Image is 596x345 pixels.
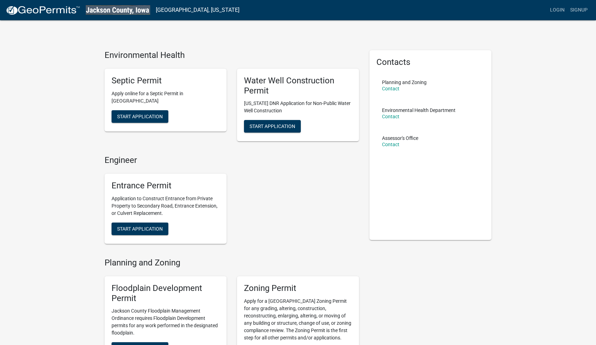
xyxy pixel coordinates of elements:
span: Start Application [250,123,295,129]
button: Start Application [112,110,168,123]
h5: Contacts [376,57,484,67]
button: Start Application [112,223,168,235]
h5: Septic Permit [112,76,220,86]
a: Contact [382,142,399,147]
p: [US_STATE] DNR Application for Non-Public Water Well Construction [244,100,352,114]
h5: Floodplain Development Permit [112,283,220,303]
a: Contact [382,86,399,91]
p: Apply online for a Septic Permit in [GEOGRAPHIC_DATA] [112,90,220,105]
span: Start Application [117,113,163,119]
p: Application to Construct Entrance from Private Property to Secondary Road, Entrance Extension, or... [112,195,220,217]
h5: Zoning Permit [244,283,352,293]
p: Apply for a [GEOGRAPHIC_DATA] Zoning Permit for any grading, altering, construction, reconstructi... [244,298,352,342]
a: [GEOGRAPHIC_DATA], [US_STATE] [156,4,239,16]
h5: Water Well Construction Permit [244,76,352,96]
h5: Entrance Permit [112,181,220,191]
p: Planning and Zoning [382,80,427,85]
h4: Planning and Zoning [105,258,359,268]
span: Start Application [117,226,163,231]
h4: Engineer [105,155,359,165]
a: Contact [382,114,399,119]
p: Assessor's Office [382,136,418,141]
img: Jackson County, Iowa [86,5,150,15]
h4: Environmental Health [105,50,359,60]
p: Jackson County Floodplain Management Ordinance requires Floodplain Development permits for any wo... [112,307,220,337]
a: Signup [567,3,590,17]
button: Start Application [244,120,301,133]
p: Environmental Health Department [382,108,456,113]
a: Login [547,3,567,17]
